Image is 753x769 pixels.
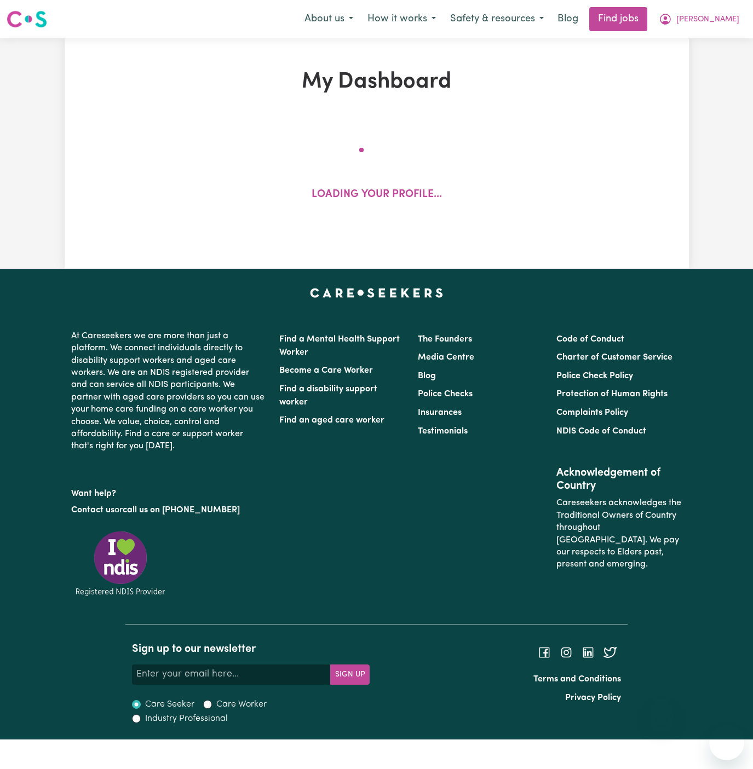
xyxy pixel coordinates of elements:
[7,7,47,32] a: Careseekers logo
[132,664,331,684] input: Enter your email here...
[556,408,628,417] a: Complaints Policy
[71,500,266,521] p: or
[418,390,473,398] a: Police Checks
[652,8,746,31] button: My Account
[565,693,621,702] a: Privacy Policy
[279,416,384,425] a: Find an aged care worker
[360,8,443,31] button: How it works
[279,385,377,407] a: Find a disability support worker
[279,366,373,375] a: Become a Care Worker
[533,675,621,684] a: Terms and Conditions
[145,712,228,725] label: Industry Professional
[603,647,617,656] a: Follow Careseekers on Twitter
[71,506,114,514] a: Contact us
[418,408,462,417] a: Insurances
[556,335,624,344] a: Code of Conduct
[123,506,240,514] a: call us on [PHONE_NUMBER]
[145,698,194,711] label: Care Seeker
[582,647,595,656] a: Follow Careseekers on LinkedIn
[556,427,646,436] a: NDIS Code of Conduct
[556,372,633,380] a: Police Check Policy
[310,288,443,297] a: Careseekers home page
[556,466,682,493] h2: Acknowledgement of Country
[418,335,472,344] a: The Founders
[71,483,266,500] p: Want help?
[651,699,672,721] iframe: Close message
[132,643,370,656] h2: Sign up to our newsletter
[175,69,578,95] h1: My Dashboard
[556,353,672,362] a: Charter of Customer Service
[589,7,647,31] a: Find jobs
[71,529,170,598] img: Registered NDIS provider
[418,372,436,380] a: Blog
[560,647,573,656] a: Follow Careseekers on Instagram
[330,664,370,684] button: Subscribe
[7,9,47,29] img: Careseekers logo
[538,647,551,656] a: Follow Careseekers on Facebook
[709,725,744,760] iframe: Button to launch messaging window
[312,187,442,203] p: Loading your profile...
[443,8,551,31] button: Safety & resources
[418,427,468,436] a: Testimonials
[556,493,682,575] p: Careseekers acknowledges the Traditional Owners of Country throughout [GEOGRAPHIC_DATA]. We pay o...
[556,390,668,398] a: Protection of Human Rights
[676,14,739,26] span: [PERSON_NAME]
[297,8,360,31] button: About us
[418,353,474,362] a: Media Centre
[551,7,585,31] a: Blog
[216,698,267,711] label: Care Worker
[279,335,400,357] a: Find a Mental Health Support Worker
[71,326,266,457] p: At Careseekers we are more than just a platform. We connect individuals directly to disability su...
